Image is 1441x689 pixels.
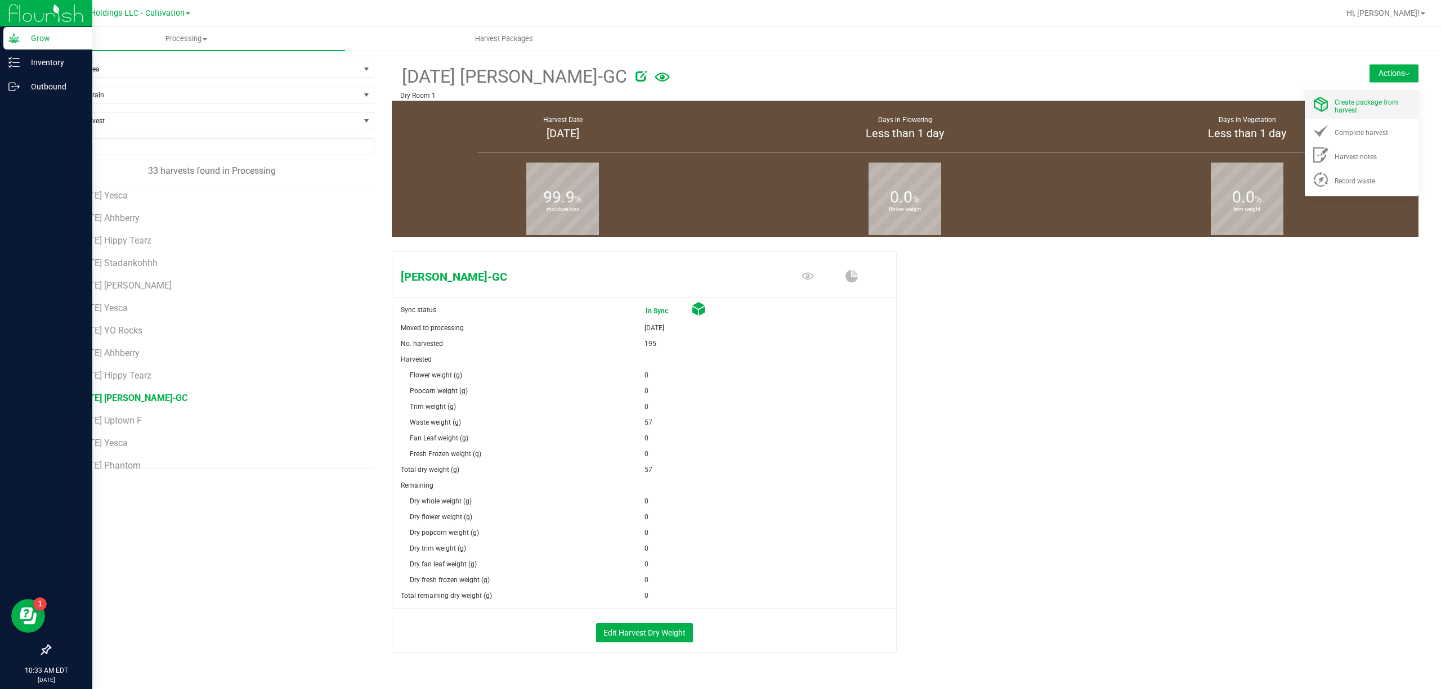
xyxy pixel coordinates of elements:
[410,387,468,395] span: Popcorn weight (g)
[692,302,705,320] span: Cured
[410,450,481,458] span: Fresh Frozen weight (g)
[75,280,172,291] span: [DATE] [PERSON_NAME]
[526,159,599,260] b: moisture loss
[39,8,185,18] span: Riviera Creek Holdings LLC - Cultivation
[645,588,648,604] span: 0
[401,306,436,314] span: Sync status
[1335,153,1377,161] span: Harvest notes
[75,393,187,403] span: [DATE] [PERSON_NAME]-GC
[75,325,142,336] span: [DATE] YO Rocks
[8,81,20,92] inline-svg: Outbound
[410,576,490,584] span: Dry fresh frozen weight (g)
[742,156,1068,237] group-info-box: Flower weight %
[1090,115,1404,125] div: Days in Vegetation
[400,63,627,91] span: [DATE] [PERSON_NAME]-GC
[75,438,128,448] span: [DATE] Yesca
[400,91,1239,101] p: Dry Room 1
[645,399,648,415] span: 0
[645,430,648,446] span: 0
[406,115,720,125] div: Harvest Date
[20,56,87,69] p: Inventory
[75,370,151,381] span: [DATE] Hippy Tearz
[1085,156,1410,237] group-info-box: Trim weight %
[748,115,1062,125] div: Days in Flowering
[50,61,360,77] span: Filter by area
[50,164,374,178] div: 33 harvests found in Processing
[27,27,345,51] a: Processing
[1370,64,1418,82] button: Actions
[400,101,726,156] group-info-box: Harvest Date
[1211,159,1283,260] b: trim weight
[646,303,691,319] span: In Sync
[410,560,477,568] span: Dry fan leaf weight (g)
[360,61,374,77] span: select
[410,371,462,379] span: Flower weight (g)
[345,27,663,51] a: Harvest Packages
[75,190,128,201] span: [DATE] Yesca
[410,529,479,537] span: Dry popcorn weight (g)
[596,623,693,642] button: Edit Harvest Dry Weight
[645,415,652,430] span: 57
[11,599,45,633] iframe: Resource center
[460,34,548,44] span: Harvest Packages
[8,57,20,68] inline-svg: Inventory
[645,525,648,541] span: 0
[8,33,20,44] inline-svg: Grow
[400,156,726,237] group-info-box: Moisture loss %
[645,509,648,525] span: 0
[401,481,433,489] span: Remaining
[75,258,158,268] span: [DATE] Stadankohhh
[5,676,87,684] p: [DATE]
[401,340,443,348] span: No. harvested
[645,336,656,352] span: 195
[50,139,374,155] input: NO DATA FOUND
[5,665,87,676] p: 10:33 AM EDT
[50,87,360,103] span: Filter by Strain
[410,434,468,442] span: Fan Leaf weight (g)
[401,324,464,332] span: Moved to processing
[1335,129,1388,137] span: Complete harvest
[392,268,730,285] span: Stambaugh-GC
[645,462,652,478] span: 57
[645,493,648,509] span: 0
[1346,8,1420,17] span: Hi, [PERSON_NAME]!
[75,303,128,313] span: [DATE] Yesca
[645,556,648,572] span: 0
[742,101,1068,156] group-info-box: Days in flowering
[401,592,492,600] span: Total remaining dry weight (g)
[748,125,1062,142] div: Less than 1 day
[645,446,648,462] span: 0
[33,597,47,611] iframe: Resource center unread badge
[401,355,432,363] span: Harvested
[401,466,459,474] span: Total dry weight (g)
[27,34,345,44] span: Processing
[1335,177,1375,185] span: Record waste
[1335,98,1398,114] span: Create package from harvest
[75,213,140,223] span: [DATE] Ahhberry
[410,497,472,505] span: Dry whole weight (g)
[869,159,941,260] b: flower weight
[75,460,141,471] span: [DATE] Phantom
[1085,101,1410,156] group-info-box: Days in vegetation
[75,235,151,246] span: [DATE] Hippy Tearz
[645,541,648,556] span: 0
[645,572,648,588] span: 0
[1090,125,1404,142] div: Less than 1 day
[75,348,140,358] span: [DATE] Ahhberry
[410,418,461,426] span: Waste weight (g)
[20,80,87,93] p: Outbound
[406,125,720,142] div: [DATE]
[645,383,648,399] span: 0
[645,302,692,320] span: In Sync
[410,544,466,552] span: Dry trim weight (g)
[645,367,648,383] span: 0
[50,113,360,129] span: Find a Harvest
[410,513,472,521] span: Dry flower weight (g)
[75,415,142,426] span: [DATE] Uptown F
[645,320,664,336] span: [DATE]
[410,403,456,411] span: Trim weight (g)
[20,31,87,45] p: Grow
